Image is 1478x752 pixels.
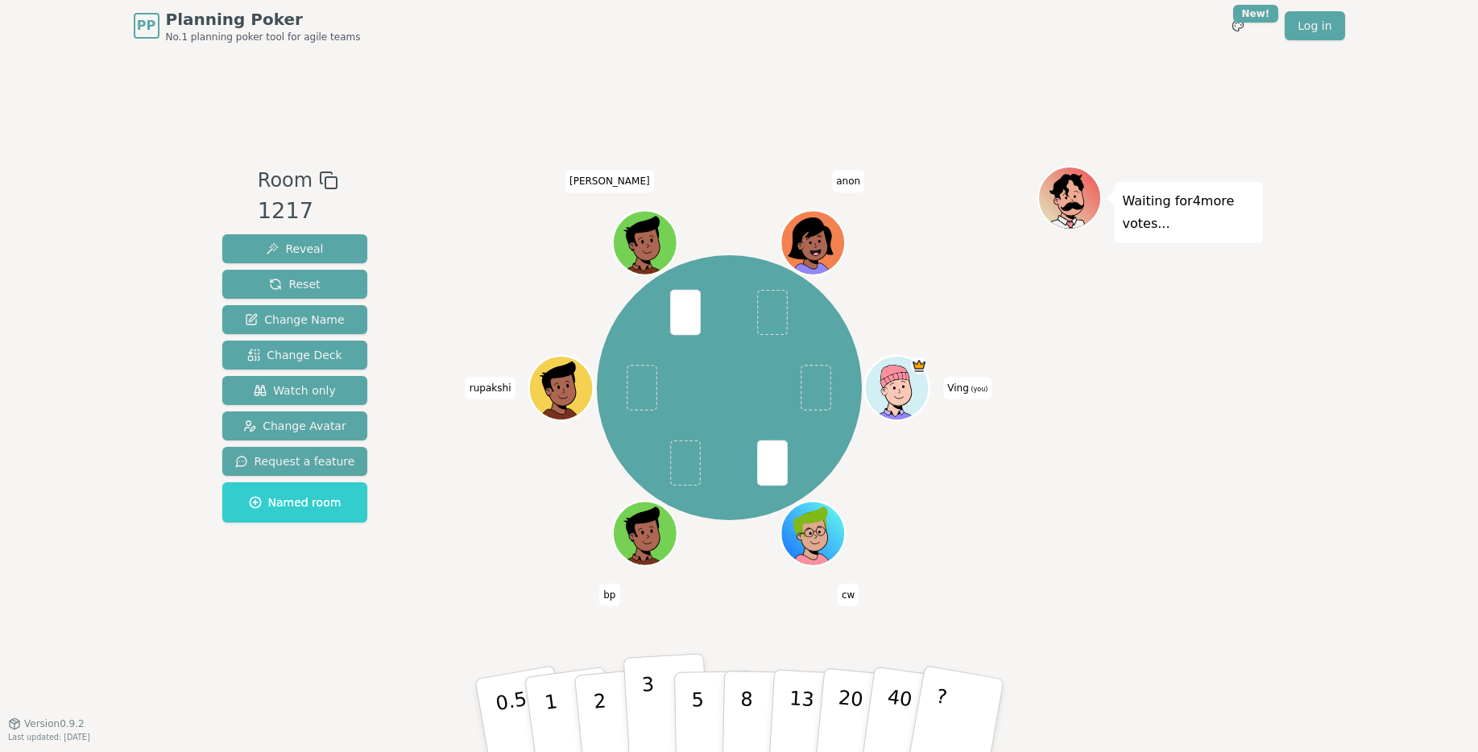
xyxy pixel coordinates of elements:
[943,377,992,399] span: Click to change your name
[254,382,336,399] span: Watch only
[832,170,864,192] span: Click to change your name
[266,241,323,257] span: Reveal
[247,347,342,363] span: Change Deck
[1123,190,1255,235] p: Waiting for 4 more votes...
[222,341,368,370] button: Change Deck
[243,418,346,434] span: Change Avatar
[565,170,654,192] span: Click to change your name
[258,166,313,195] span: Room
[222,270,368,299] button: Reset
[235,453,355,469] span: Request a feature
[1223,11,1252,40] button: New!
[466,377,515,399] span: Click to change your name
[599,583,619,605] span: Click to change your name
[838,583,859,605] span: Click to change your name
[1285,11,1344,40] a: Log in
[134,8,361,43] a: PPPlanning PokerNo.1 planning poker tool for agile teams
[258,195,338,228] div: 1217
[867,357,927,418] button: Click to change your avatar
[245,312,344,328] span: Change Name
[911,357,927,374] span: Ving is the host
[137,16,155,35] span: PP
[222,376,368,405] button: Watch only
[222,447,368,476] button: Request a feature
[8,717,85,730] button: Version0.9.2
[222,411,368,440] button: Change Avatar
[249,494,342,510] span: Named room
[969,386,988,393] span: (you)
[24,717,85,730] span: Version 0.9.2
[222,234,368,263] button: Reveal
[166,31,361,43] span: No.1 planning poker tool for agile teams
[8,733,90,742] span: Last updated: [DATE]
[1233,5,1279,23] div: New!
[222,482,368,523] button: Named room
[166,8,361,31] span: Planning Poker
[222,305,368,334] button: Change Name
[269,276,320,292] span: Reset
